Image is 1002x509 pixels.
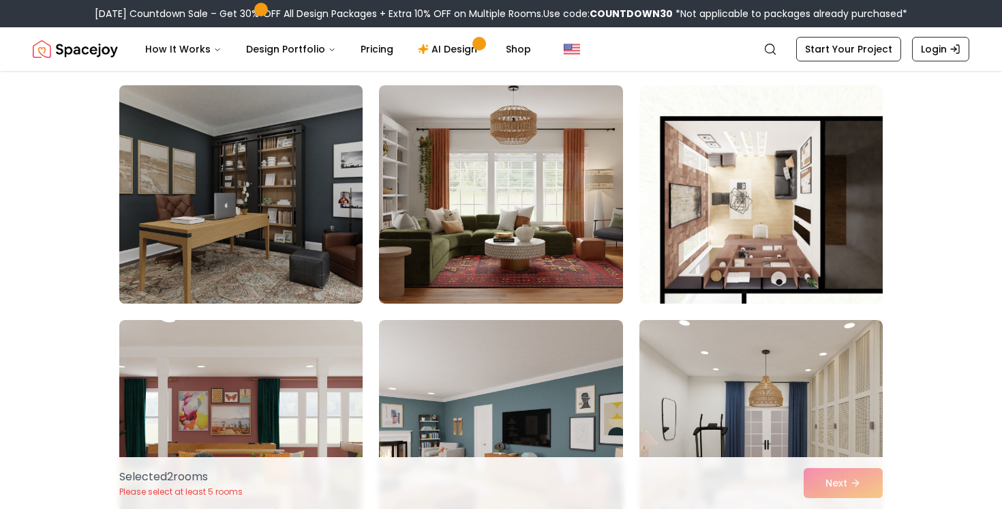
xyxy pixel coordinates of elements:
[543,7,673,20] span: Use code:
[119,486,243,497] p: Please select at least 5 rooms
[673,7,907,20] span: *Not applicable to packages already purchased*
[33,35,118,63] a: Spacejoy
[495,35,542,63] a: Shop
[119,469,243,485] p: Selected 2 room s
[134,35,232,63] button: How It Works
[134,35,542,63] nav: Main
[912,37,969,61] a: Login
[33,27,969,71] nav: Global
[796,37,901,61] a: Start Your Project
[590,7,673,20] b: COUNTDOWN30
[95,7,907,20] div: [DATE] Countdown Sale – Get 30% OFF All Design Packages + Extra 10% OFF on Multiple Rooms.
[379,85,622,304] img: Room room-11
[113,80,369,309] img: Room room-10
[407,35,492,63] a: AI Design
[235,35,347,63] button: Design Portfolio
[564,41,580,57] img: United States
[33,35,118,63] img: Spacejoy Logo
[350,35,404,63] a: Pricing
[639,85,883,304] img: Room room-12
